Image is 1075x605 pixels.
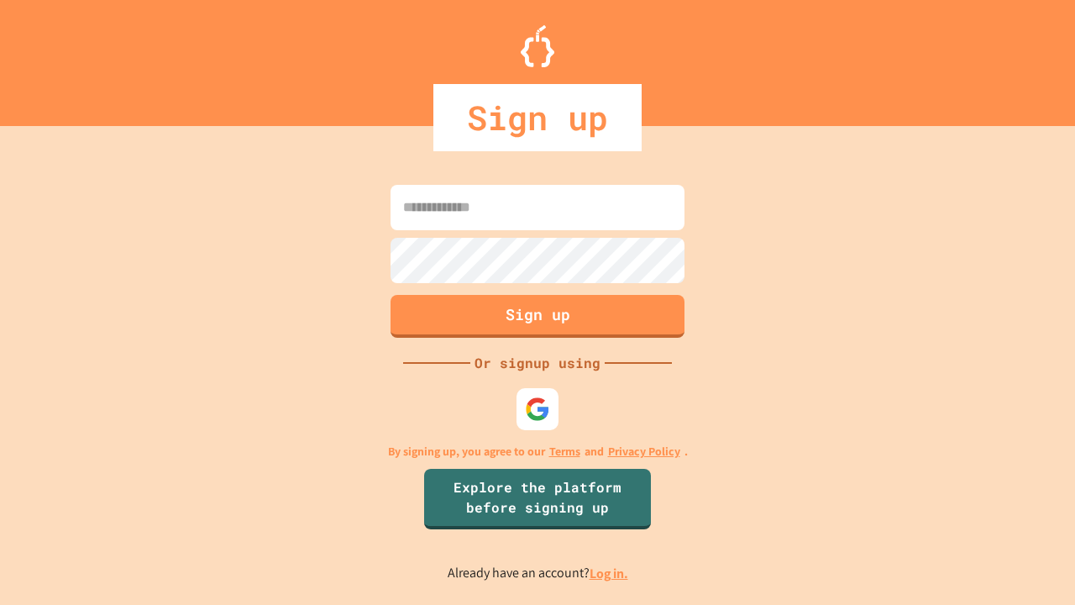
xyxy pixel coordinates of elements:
[549,443,580,460] a: Terms
[391,295,684,338] button: Sign up
[590,565,628,582] a: Log in.
[521,25,554,67] img: Logo.svg
[525,397,550,422] img: google-icon.svg
[433,84,642,151] div: Sign up
[470,353,605,373] div: Or signup using
[388,443,688,460] p: By signing up, you agree to our and .
[608,443,680,460] a: Privacy Policy
[448,563,628,584] p: Already have an account?
[424,469,651,529] a: Explore the platform before signing up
